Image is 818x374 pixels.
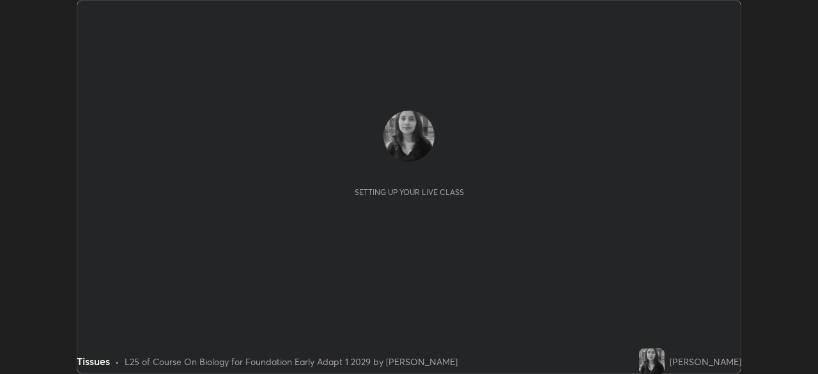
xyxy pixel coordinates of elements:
[670,355,741,368] div: [PERSON_NAME]
[115,355,120,368] div: •
[77,354,110,369] div: Tissues
[639,348,665,374] img: 2df87db53ac1454a849eb0091befa1e4.jpg
[383,111,435,162] img: 2df87db53ac1454a849eb0091befa1e4.jpg
[355,187,464,197] div: Setting up your live class
[125,355,458,368] div: L25 of Course On Biology for Foundation Early Adapt 1 2029 by [PERSON_NAME]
